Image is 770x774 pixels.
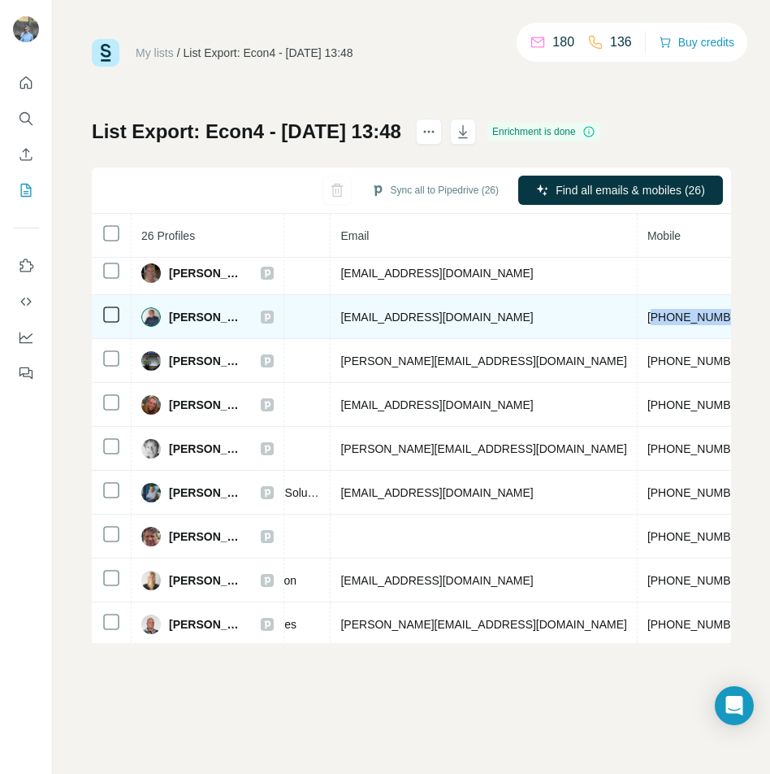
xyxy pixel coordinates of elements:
[141,615,161,634] img: Avatar
[518,176,723,205] button: Find all emails & mobiles (26)
[13,359,39,388] button: Feedback
[340,618,626,631] span: [PERSON_NAME][EMAIL_ADDRESS][DOMAIN_NAME]
[92,39,119,67] img: Surfe Logo
[487,122,600,141] div: Enrichment is done
[647,229,681,242] span: Mobile
[340,442,626,455] span: [PERSON_NAME][EMAIL_ADDRESS][DOMAIN_NAME]
[169,265,244,281] span: [PERSON_NAME]
[141,483,161,502] img: Avatar
[340,354,626,367] span: [PERSON_NAME][EMAIL_ADDRESS][DOMAIN_NAME]
[141,229,195,242] span: 26 Profiles
[169,528,244,545] span: [PERSON_NAME]
[141,307,161,327] img: Avatar
[715,686,754,725] div: Open Intercom Messenger
[13,251,39,280] button: Use Surfe on LinkedIn
[13,16,39,42] img: Avatar
[136,46,174,59] a: My lists
[647,618,750,631] span: [PHONE_NUMBER]
[647,486,750,499] span: [PHONE_NUMBER]
[360,178,510,202] button: Sync all to Pipedrive (26)
[13,104,39,133] button: Search
[647,442,750,455] span: [PHONE_NUMBER]
[340,267,533,280] span: [EMAIL_ADDRESS][DOMAIN_NAME]
[340,398,533,411] span: [EMAIL_ADDRESS][DOMAIN_NAME]
[184,45,353,61] div: List Export: Econ4 - [DATE] 13:48
[141,351,161,371] img: Avatar
[416,119,442,145] button: actions
[340,574,533,587] span: [EMAIL_ADDRESS][DOMAIN_NAME]
[169,616,244,633] span: [PERSON_NAME]
[647,530,750,543] span: [PHONE_NUMBER]
[169,572,244,589] span: [PERSON_NAME]
[169,397,244,413] span: [PERSON_NAME]
[177,45,180,61] li: /
[141,571,161,590] img: Avatar
[647,398,750,411] span: [PHONE_NUMBER]
[647,311,750,324] span: [PHONE_NUMBER]
[13,287,39,316] button: Use Surfe API
[169,485,244,501] span: [PERSON_NAME]
[141,263,161,283] img: Avatar
[13,323,39,352] button: Dashboard
[169,441,244,457] span: [PERSON_NAME]
[13,140,39,169] button: Enrich CSV
[340,311,533,324] span: [EMAIL_ADDRESS][DOMAIN_NAME]
[340,486,533,499] span: [EMAIL_ADDRESS][DOMAIN_NAME]
[610,33,632,52] p: 136
[647,574,750,587] span: [PHONE_NUMBER]
[92,119,401,145] h1: List Export: Econ4 - [DATE] 13:48
[141,395,161,415] img: Avatar
[552,33,574,52] p: 180
[141,527,161,546] img: Avatar
[659,31,734,54] button: Buy credits
[169,309,244,325] span: [PERSON_NAME]
[13,68,39,98] button: Quick start
[169,353,244,369] span: [PERSON_NAME]
[340,229,369,242] span: Email
[141,439,161,459] img: Avatar
[647,354,750,367] span: [PHONE_NUMBER]
[556,182,705,198] span: Find all emails & mobiles (26)
[13,176,39,205] button: My lists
